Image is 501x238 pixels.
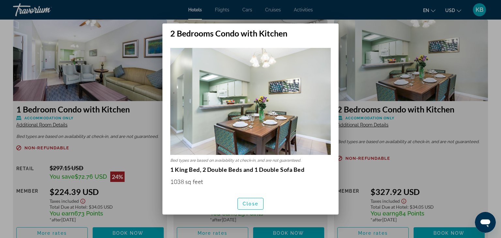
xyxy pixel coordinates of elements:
[170,48,331,155] img: 2 Bedrooms Condo with Kitchen
[237,198,264,210] button: Close
[475,212,496,233] iframe: Button to launch messaging window
[170,178,331,185] p: 1038 sq feet
[162,23,339,38] h2: 2 Bedrooms Condo with Kitchen
[170,166,304,173] strong: 1 King Bed, 2 Double Beds and 1 Double Sofa Bed
[243,201,258,206] span: Close
[170,158,331,163] p: Bed types are based on availability at check-in, and are not guaranteed.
